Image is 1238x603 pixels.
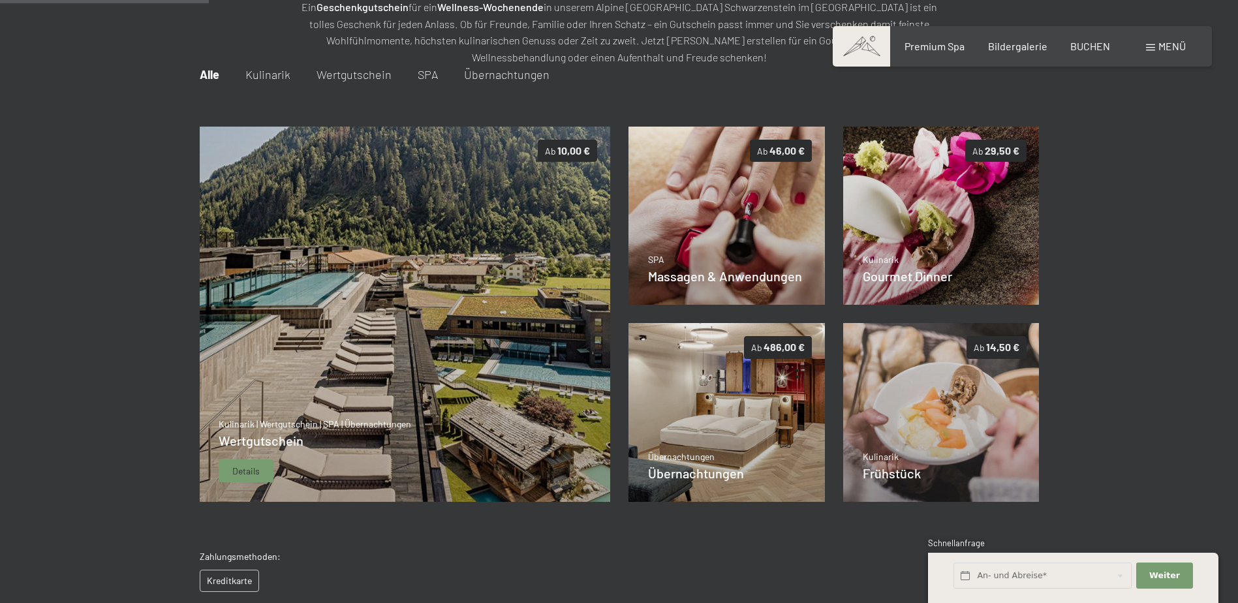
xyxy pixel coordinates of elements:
span: Weiter [1149,570,1180,581]
span: Menü [1158,40,1186,52]
button: Weiter [1136,563,1192,589]
a: Bildergalerie [988,40,1047,52]
a: BUCHEN [1070,40,1110,52]
strong: Wellness-Wochenende [437,1,544,13]
span: Schnellanfrage [928,538,985,548]
a: Premium Spa [905,40,965,52]
strong: Geschenkgutschein [317,1,409,13]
